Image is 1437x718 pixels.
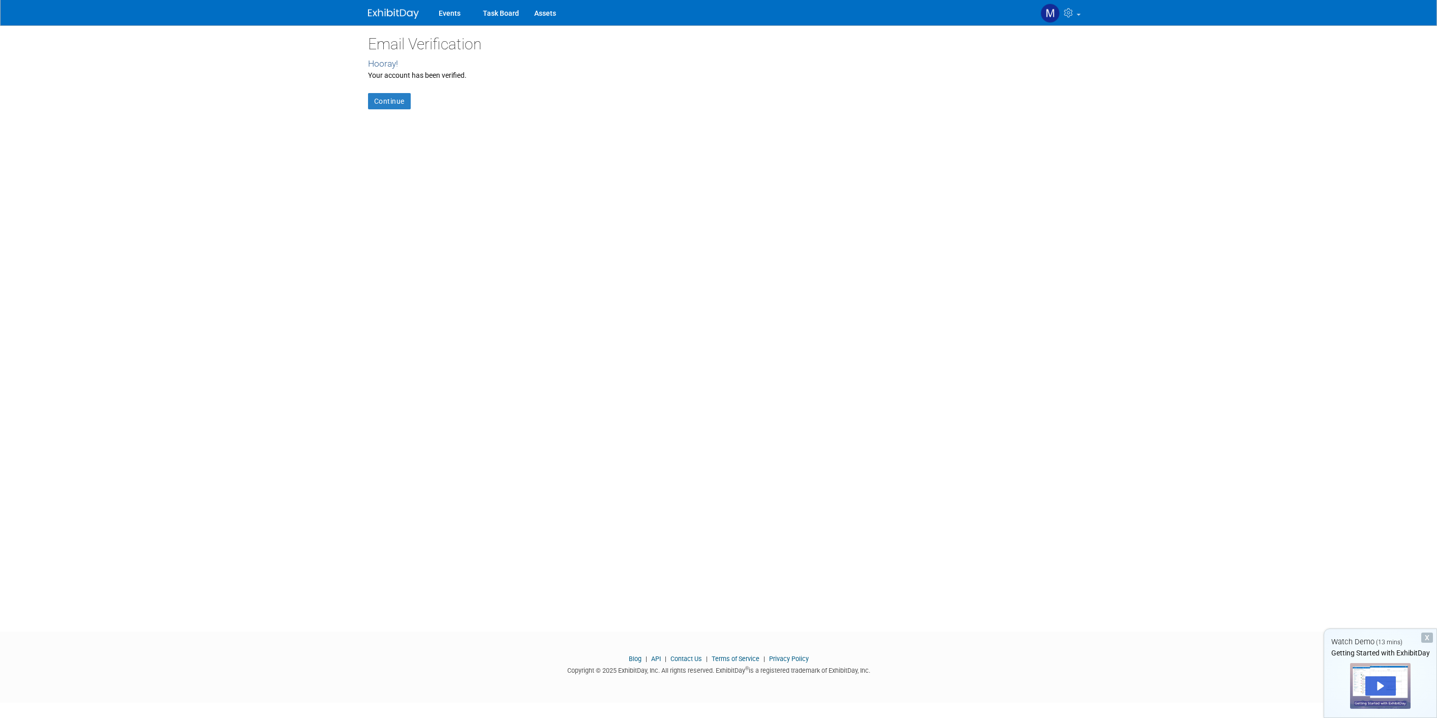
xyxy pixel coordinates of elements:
h2: Email Verification [368,36,1069,52]
a: Continue [368,93,411,109]
div: Hooray! [368,57,1069,70]
div: Dismiss [1421,633,1433,643]
a: Blog [629,655,641,663]
span: | [704,655,710,663]
img: Mike Slavik [1041,4,1060,23]
sup: ® [745,666,749,671]
img: ExhibitDay [368,9,419,19]
div: Your account has been verified. [368,70,1069,80]
div: Play [1365,676,1396,696]
a: Privacy Policy [769,655,809,663]
span: | [662,655,669,663]
div: Watch Demo [1324,637,1436,647]
span: | [761,655,768,663]
a: Terms of Service [712,655,759,663]
span: (13 mins) [1376,639,1402,646]
div: Getting Started with ExhibitDay [1324,648,1436,658]
a: API [651,655,661,663]
span: | [643,655,650,663]
a: Contact Us [670,655,702,663]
